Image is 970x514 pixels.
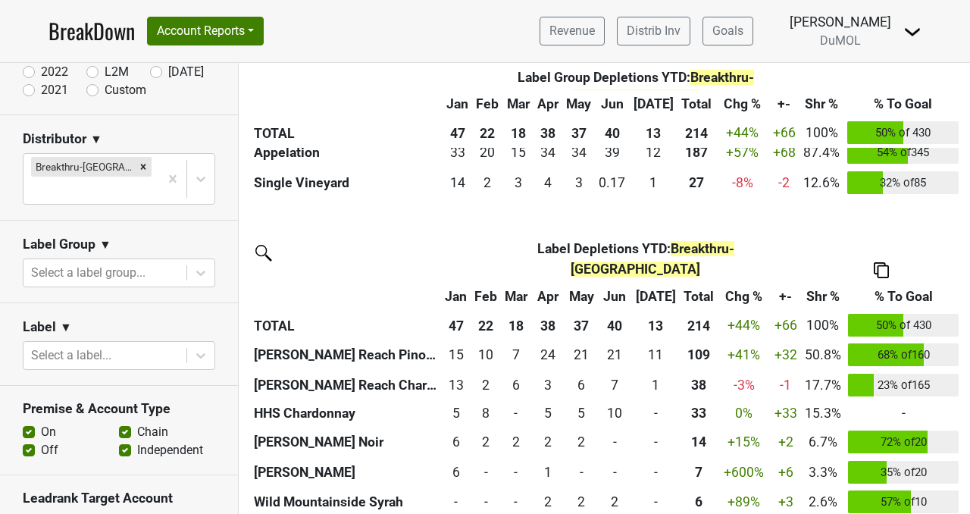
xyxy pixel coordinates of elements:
td: 15.3% [800,400,844,428]
th: May: activate to sort column ascending [565,283,598,310]
span: Breakthru-[GEOGRAPHIC_DATA] [571,241,734,276]
th: Jul: activate to sort column ascending [632,283,680,310]
td: 1 [630,168,678,198]
td: 3 [503,168,533,198]
div: 6 [445,462,467,482]
th: Jun: activate to sort column ascending [598,283,632,310]
label: L2M [105,63,129,81]
td: 7 [598,370,632,400]
th: 38 [531,310,565,340]
td: 0 [501,400,531,428]
div: - [505,492,527,512]
span: DuMOL [820,33,861,48]
td: 20 [472,138,502,168]
div: 6 [445,432,467,452]
label: 2022 [41,63,68,81]
div: 1 [636,375,677,395]
th: 37 [562,118,595,148]
th: 108.833 [680,340,718,371]
td: +44 % [718,310,771,340]
img: Copy to clipboard [873,89,888,105]
td: 1 [632,370,680,400]
h3: Label Group [23,237,95,252]
td: - [845,400,962,428]
th: HHS Chardonnay [250,400,441,428]
th: % To Goal: activate to sort column ascending [843,90,962,118]
div: [PERSON_NAME] [790,12,891,32]
td: 12 [630,138,678,168]
div: 2 [602,492,628,512]
th: Jan: activate to sort column ascending [443,90,472,118]
th: Label Depletions YTD : [471,236,800,283]
div: 8 [474,403,497,423]
div: 15 [506,143,530,162]
div: - [505,403,527,423]
td: 5 [531,400,565,428]
td: 3.833 [533,168,562,198]
td: 15 [441,340,471,371]
th: [PERSON_NAME] Reach Pinot Noir [250,340,441,371]
div: 13 [445,375,467,395]
h3: Label [23,319,56,335]
div: 3 [535,375,562,395]
label: [DATE] [168,63,204,81]
div: +6 [774,462,796,482]
th: 18 [503,118,533,148]
td: 33 [443,138,472,168]
div: 20 [476,143,499,162]
div: 6 [505,375,527,395]
td: -3 % [718,370,771,400]
th: Chg %: activate to sort column ascending [716,90,769,118]
div: 2 [476,173,499,193]
td: 0 [632,428,680,458]
td: 10 [471,340,501,371]
td: 15.333 [503,138,533,168]
button: Account Reports [147,17,264,45]
div: Remove Breakthru-NV [135,157,152,177]
label: Independent [137,441,203,459]
th: 187.333 [677,138,715,168]
th: Apr: activate to sort column ascending [531,283,565,310]
td: 0.167 [595,168,629,198]
th: TOTAL [250,118,443,148]
td: 50.8% [800,340,844,371]
div: - [505,462,527,482]
td: 34 [562,138,595,168]
td: 2 [471,428,501,458]
div: +33 [774,403,796,423]
td: 2 [565,428,598,458]
td: 6 [565,370,598,400]
td: 0 [565,457,598,487]
td: 0 % [718,400,771,428]
th: 38 [533,118,562,148]
div: 6 [569,375,594,395]
th: Shr %: activate to sort column ascending [799,90,844,118]
div: 39 [599,143,626,162]
th: % To Goal: activate to sort column ascending [845,283,962,310]
div: 1 [535,462,562,482]
td: 39.333 [595,138,629,168]
th: Jan: activate to sort column ascending [441,283,471,310]
span: ▼ [99,236,111,254]
img: filter [250,240,274,264]
td: 6.7% [800,428,844,458]
td: 7.333 [501,340,531,371]
h3: Distributor [23,131,86,147]
div: - [445,492,467,512]
div: 27 [681,173,712,193]
th: &nbsp;: activate to sort column ascending [250,283,441,310]
td: 3 [562,168,595,198]
a: BreakDown [48,15,135,47]
a: Revenue [540,17,605,45]
div: Breakthru-[GEOGRAPHIC_DATA] [31,157,135,177]
div: 2 [474,375,497,395]
label: Chain [137,423,168,441]
td: 6 [441,428,471,458]
th: 40 [598,310,632,340]
th: +-: activate to sort column ascending [771,283,801,310]
th: 22 [472,118,502,148]
div: 33 [684,403,714,423]
a: Distrib Inv [617,17,690,45]
div: 2 [535,492,562,512]
td: 2 [471,370,501,400]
